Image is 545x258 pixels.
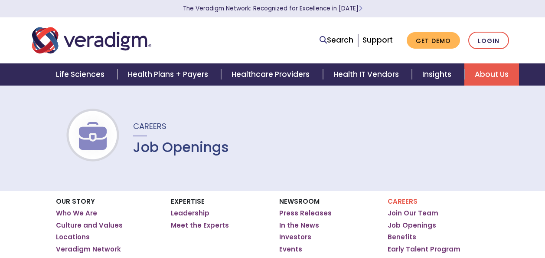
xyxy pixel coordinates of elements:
a: Meet the Experts [171,221,229,230]
a: Job Openings [388,221,436,230]
a: Who We Are [56,209,97,218]
a: Investors [279,233,311,241]
a: Culture and Values [56,221,123,230]
a: Join Our Team [388,209,438,218]
a: Benefits [388,233,416,241]
a: Health Plans + Payers [117,63,221,86]
a: Early Talent Program [388,245,460,254]
a: Search [320,34,353,46]
a: Events [279,245,302,254]
a: In the News [279,221,319,230]
a: Veradigm Network [56,245,121,254]
a: Leadership [171,209,209,218]
a: Press Releases [279,209,332,218]
h1: Job Openings [133,139,229,155]
a: Life Sciences [46,63,117,86]
a: The Veradigm Network: Recognized for Excellence in [DATE]Learn More [183,4,362,13]
a: Login [468,32,509,50]
a: Get Demo [407,32,460,49]
a: Insights [412,63,464,86]
span: Careers [133,121,166,132]
a: Locations [56,233,90,241]
a: Support [362,35,393,45]
a: Healthcare Providers [221,63,323,86]
img: Veradigm logo [32,26,151,55]
span: Learn More [359,4,362,13]
a: Health IT Vendors [323,63,412,86]
a: About Us [464,63,519,86]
